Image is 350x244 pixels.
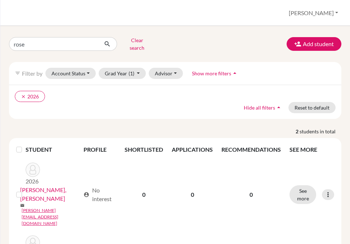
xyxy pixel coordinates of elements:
th: APPLICATIONS [167,141,217,158]
button: Clear search [117,35,157,53]
button: Reset to default [288,102,336,113]
th: SHORTLISTED [120,141,167,158]
button: Add student [287,37,341,51]
th: SEE MORE [285,141,338,158]
button: See more [290,185,316,204]
button: Account Status [45,68,96,79]
button: Advisor [149,68,183,79]
strong: 2 [296,128,300,135]
i: clear [21,94,26,99]
span: (1) [129,70,134,76]
td: 0 [120,158,167,231]
span: account_circle [84,192,89,198]
span: mail [20,203,24,208]
input: Find student by name... [9,37,98,51]
span: Filter by [22,70,42,77]
span: students in total [300,128,341,135]
button: clear2026 [15,91,45,102]
a: [PERSON_NAME][EMAIL_ADDRESS][DOMAIN_NAME] [22,207,80,227]
button: Show more filtersarrow_drop_up [186,68,244,79]
button: [PERSON_NAME] [286,6,341,20]
th: STUDENT [26,141,79,158]
span: Show more filters [192,70,231,76]
p: 0 [221,190,281,199]
i: arrow_drop_up [231,70,238,77]
th: PROFILE [79,141,120,158]
button: Grad Year(1) [99,68,146,79]
img: Rose Mora, Mateo Andres [26,163,40,177]
i: arrow_drop_up [275,104,282,111]
i: filter_list [15,70,21,76]
button: Hide all filtersarrow_drop_up [238,102,288,113]
a: [PERSON_NAME], [PERSON_NAME] [20,186,80,203]
td: 0 [167,158,217,231]
div: No interest [84,186,116,203]
th: RECOMMENDATIONS [217,141,285,158]
p: 2026 [26,177,40,186]
span: Hide all filters [244,105,275,111]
